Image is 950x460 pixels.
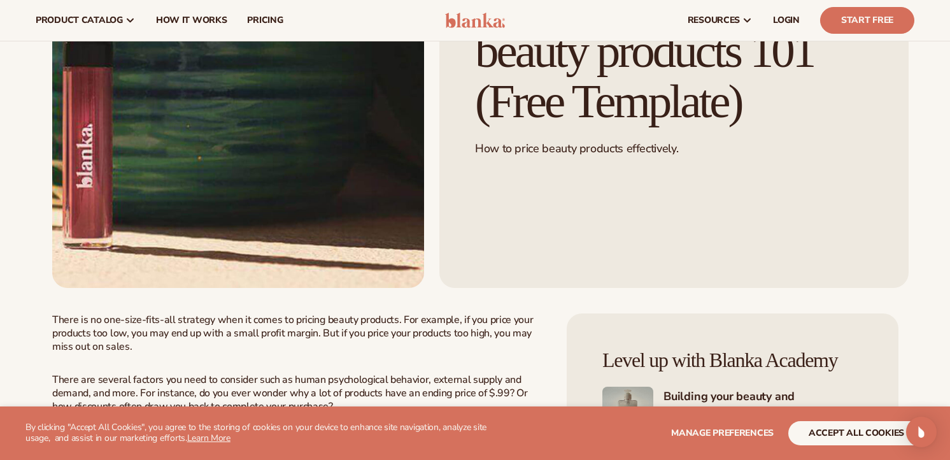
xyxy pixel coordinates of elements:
p: There is no one-size-fits-all strategy when it comes to pricing beauty products. For example, if ... [52,313,542,353]
span: How to price beauty products effectively. [475,141,678,156]
span: How It Works [156,15,227,25]
h4: Building your beauty and wellness brand with [PERSON_NAME] [663,389,863,435]
button: accept all cookies [788,421,925,445]
a: Shopify Image 5 Building your beauty and wellness brand with [PERSON_NAME] [602,387,863,438]
span: product catalog [36,15,123,25]
p: There are several factors you need to consider such as human psychological behavior, external sup... [52,373,542,413]
span: Manage preferences [671,427,774,439]
span: resources [688,15,740,25]
span: LOGIN [773,15,800,25]
button: Manage preferences [671,421,774,445]
span: pricing [247,15,283,25]
img: Shopify Image 5 [602,387,653,438]
p: By clicking "Accept All Cookies", you agree to the storing of cookies on your device to enhance s... [25,422,510,444]
a: Learn More [187,432,230,444]
div: Open Intercom Messenger [906,417,937,447]
h4: Level up with Blanka Academy [602,349,863,371]
img: logo [445,13,506,28]
a: Start Free [820,7,914,34]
